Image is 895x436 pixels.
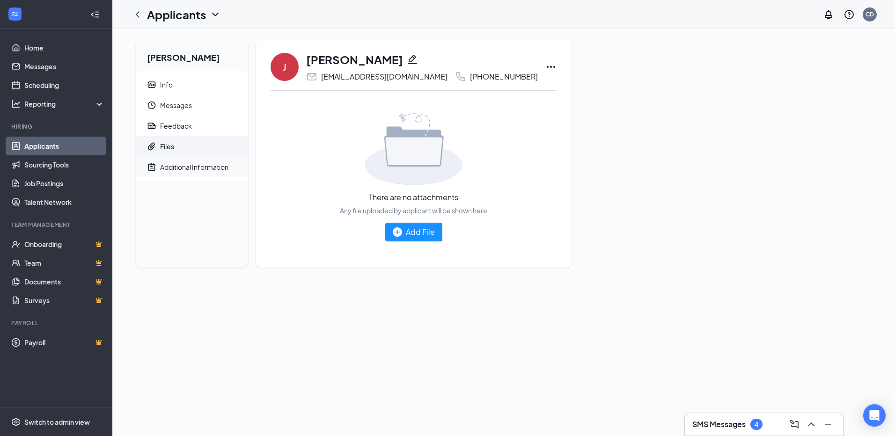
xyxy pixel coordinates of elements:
h2: [PERSON_NAME] [136,40,248,71]
div: Switch to admin view [24,417,90,427]
div: Any file uploaded by applicant will be shown here [340,206,487,215]
a: ContactCardInfo [136,74,248,95]
svg: Pencil [407,54,418,65]
svg: WorkstreamLogo [10,9,20,19]
svg: ContactCard [147,80,156,89]
div: Feedback [160,121,192,131]
svg: ChevronDown [210,9,221,20]
a: Talent Network [24,193,104,211]
svg: Analysis [11,99,21,109]
button: Minimize [821,417,836,432]
button: ChevronUp [804,417,819,432]
div: 4 [755,421,758,429]
svg: NoteActive [147,162,156,172]
a: Applicants [24,137,104,155]
a: TeamCrown [24,254,104,272]
svg: ChevronUp [806,419,817,430]
div: Additional Information [160,162,228,172]
svg: Email [306,71,317,82]
a: SurveysCrown [24,291,104,310]
button: Add File [385,223,442,241]
button: ComposeMessage [787,417,802,432]
svg: ComposeMessage [789,419,800,430]
a: Scheduling [24,76,104,94]
svg: Report [147,121,156,131]
h1: Applicants [147,7,206,22]
a: Home [24,38,104,57]
a: Job Postings [24,174,104,193]
svg: Clock [147,101,156,110]
a: ClockMessages [136,95,248,116]
a: ReportFeedback [136,116,248,136]
svg: Settings [11,417,21,427]
div: Payroll [11,319,103,327]
a: Messages [24,57,104,76]
span: Messages [160,95,241,116]
div: Team Management [11,221,103,229]
div: There are no attachments [369,193,458,202]
div: [PHONE_NUMBER] [470,72,538,81]
div: Hiring [11,123,103,131]
a: OnboardingCrown [24,235,104,254]
svg: Notifications [823,9,834,20]
a: Sourcing Tools [24,155,104,174]
div: [EMAIL_ADDRESS][DOMAIN_NAME] [321,72,447,81]
div: Open Intercom Messenger [863,404,886,427]
a: NoteActiveAdditional Information [136,157,248,177]
svg: Minimize [822,419,834,430]
a: PayrollCrown [24,333,104,352]
div: Add File [393,226,435,238]
svg: Phone [455,71,466,82]
div: CD [866,10,874,18]
svg: Ellipses [545,61,557,73]
a: DocumentsCrown [24,272,104,291]
h3: SMS Messages [692,419,746,429]
div: Files [160,142,174,151]
svg: QuestionInfo [844,9,855,20]
a: PaperclipFiles [136,136,248,157]
svg: Collapse [90,10,100,19]
h1: [PERSON_NAME] [306,51,403,67]
div: J [283,60,286,73]
div: Info [160,80,173,89]
svg: ChevronLeft [132,9,143,20]
div: Reporting [24,99,105,109]
svg: Paperclip [147,142,156,151]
